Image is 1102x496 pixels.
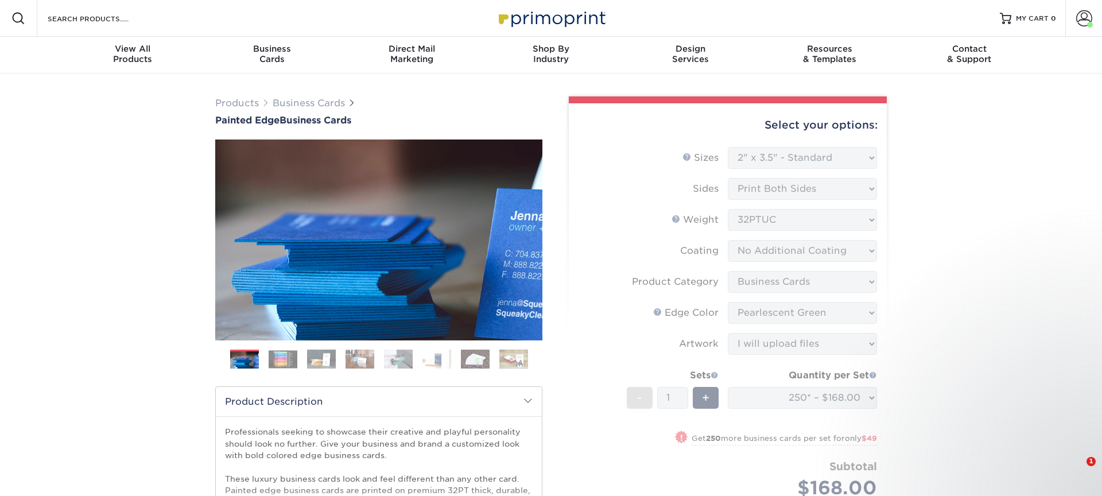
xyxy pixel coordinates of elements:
h1: Business Cards [215,115,542,126]
img: Business Cards 02 [269,350,297,368]
a: DesignServices [620,37,760,73]
input: SEARCH PRODUCTS..... [46,11,158,25]
span: Design [620,44,760,54]
h2: Product Description [216,387,542,416]
div: Products [63,44,203,64]
a: View AllProducts [63,37,203,73]
iframe: Intercom live chat [1063,457,1091,485]
a: Painted EdgeBusiness Cards [215,115,542,126]
a: BusinessCards [203,37,342,73]
img: Primoprint [494,6,608,30]
div: & Support [899,44,1039,64]
img: Business Cards 03 [307,349,336,369]
a: Contact& Support [899,37,1039,73]
a: Business Cards [273,98,345,108]
span: MY CART [1016,14,1049,24]
img: Business Cards 01 [230,346,259,374]
div: Cards [203,44,342,64]
img: Business Cards 04 [346,349,374,369]
div: & Templates [760,44,899,64]
span: View All [63,44,203,54]
span: Business [203,44,342,54]
span: Direct Mail [342,44,482,54]
img: Business Cards 08 [499,349,528,369]
iframe: Google Customer Reviews [3,461,98,492]
div: Marketing [342,44,482,64]
span: Contact [899,44,1039,54]
span: 0 [1051,14,1056,22]
a: Shop ByIndustry [482,37,621,73]
img: Painted Edge 01 [215,76,542,404]
span: Shop By [482,44,621,54]
a: Products [215,98,259,108]
a: Direct MailMarketing [342,37,482,73]
div: Services [620,44,760,64]
a: Resources& Templates [760,37,899,73]
div: Select your options: [578,103,878,147]
img: Business Cards 05 [384,349,413,369]
span: 1 [1087,457,1096,466]
img: Business Cards 06 [422,349,451,369]
div: Industry [482,44,621,64]
span: Resources [760,44,899,54]
img: Business Cards 07 [461,349,490,369]
span: Painted Edge [215,115,280,126]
